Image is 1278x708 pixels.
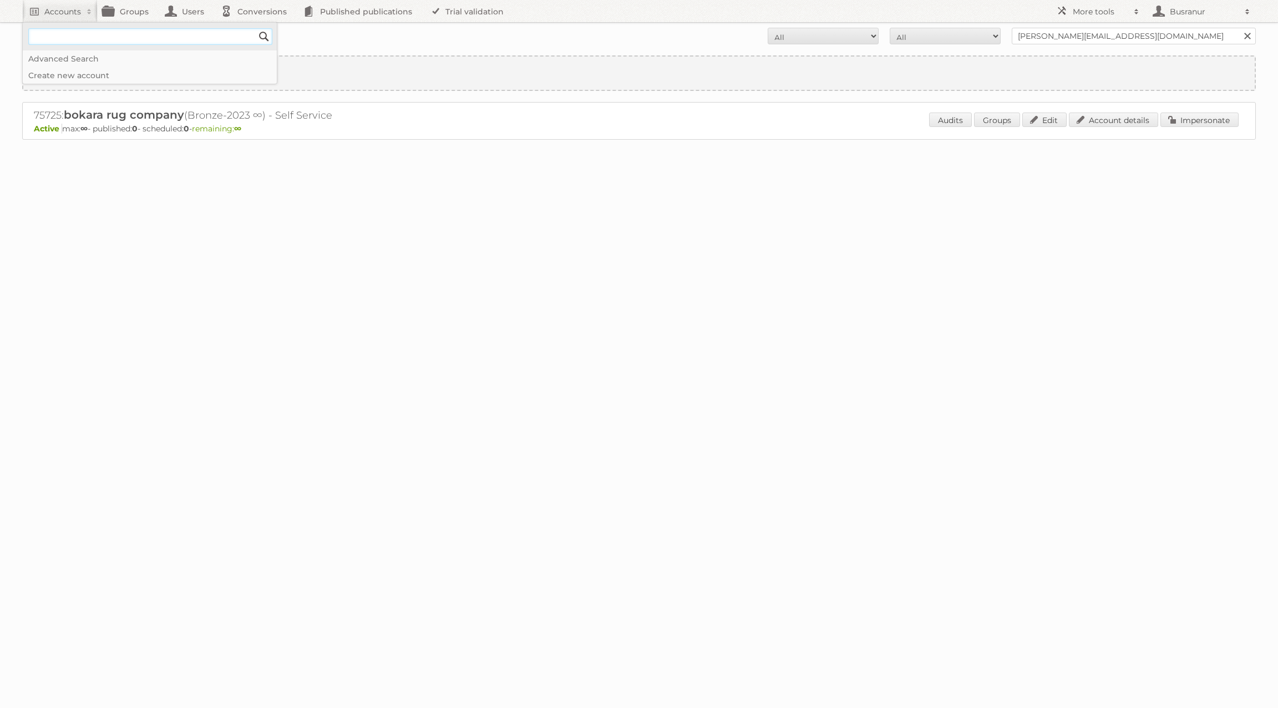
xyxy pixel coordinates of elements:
a: Groups [974,113,1020,127]
a: Impersonate [1160,113,1239,127]
span: bokara rug company [64,108,184,121]
strong: 0 [132,124,138,134]
strong: ∞ [234,124,241,134]
h2: Accounts [44,6,81,17]
span: remaining: [192,124,241,134]
a: Advanced Search [23,50,277,67]
strong: 0 [184,124,189,134]
h2: Busranur [1167,6,1239,17]
a: Edit [1022,113,1067,127]
h2: More tools [1073,6,1128,17]
span: Active [34,124,62,134]
a: Audits [929,113,972,127]
strong: ∞ [80,124,88,134]
a: Create new account [23,57,1255,90]
a: Create new account [23,67,277,84]
h2: 75725: (Bronze-2023 ∞) - Self Service [34,108,422,123]
p: max: - published: - scheduled: - [34,124,1244,134]
input: Search [256,28,272,45]
a: Account details [1069,113,1158,127]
